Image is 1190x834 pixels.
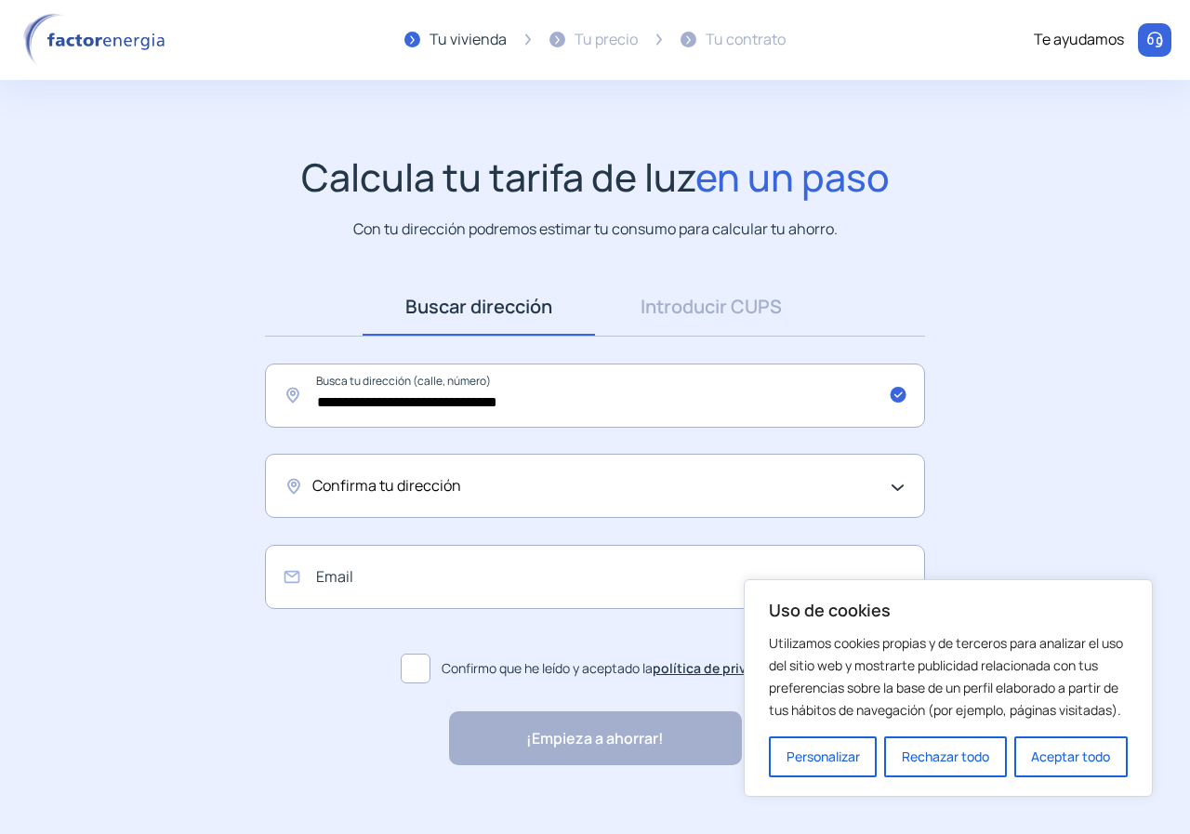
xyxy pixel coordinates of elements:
[312,474,461,498] span: Confirma tu dirección
[353,218,838,241] p: Con tu dirección podremos estimar tu consumo para calcular tu ahorro.
[19,13,177,67] img: logo factor
[363,278,595,336] a: Buscar dirección
[769,632,1128,721] p: Utilizamos cookies propias y de terceros para analizar el uso del sitio web y mostrarte publicida...
[301,154,890,200] h1: Calcula tu tarifa de luz
[884,736,1006,777] button: Rechazar todo
[695,151,890,203] span: en un paso
[1145,31,1164,49] img: llamar
[575,28,638,52] div: Tu precio
[1034,28,1124,52] div: Te ayudamos
[744,579,1153,797] div: Uso de cookies
[1014,736,1128,777] button: Aceptar todo
[706,28,786,52] div: Tu contrato
[442,658,789,679] span: Confirmo que he leído y aceptado la
[430,28,507,52] div: Tu vivienda
[595,278,827,336] a: Introducir CUPS
[769,736,877,777] button: Personalizar
[653,659,789,677] a: política de privacidad
[769,599,1128,621] p: Uso de cookies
